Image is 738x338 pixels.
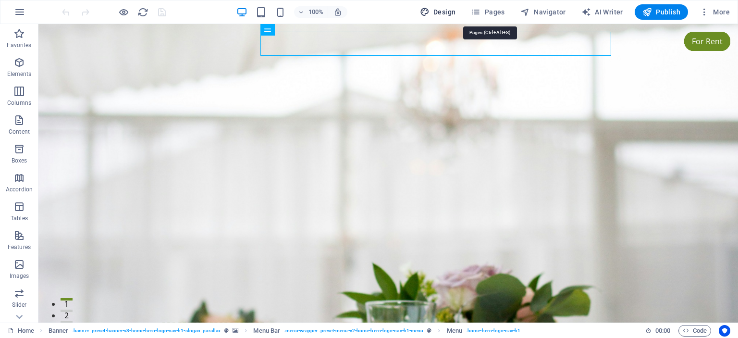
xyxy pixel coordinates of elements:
button: 1 [22,274,34,276]
button: Click here to leave preview mode and continue editing [118,6,129,18]
button: 3 [22,297,34,300]
button: Code [678,325,711,337]
span: Navigator [520,7,566,17]
button: More [696,4,734,20]
button: 100% [294,6,328,18]
i: This element is a customizable preset [224,328,229,333]
button: Navigator [517,4,570,20]
p: Elements [7,70,32,78]
h6: 100% [308,6,324,18]
span: More [700,7,730,17]
h6: Session time [645,325,671,337]
p: Tables [11,214,28,222]
button: 2 [22,286,34,288]
span: . menu-wrapper .preset-menu-v2-home-hero-logo-nav-h1-menu [284,325,423,337]
p: Favorites [7,41,31,49]
a: Click to cancel selection. Double-click to open Pages [8,325,34,337]
span: Pages [471,7,504,17]
p: Columns [7,99,31,107]
span: : [662,327,664,334]
span: 00 00 [655,325,670,337]
span: AI Writer [581,7,623,17]
span: Click to select. Double-click to edit [447,325,462,337]
i: Reload page [137,7,148,18]
span: Code [683,325,707,337]
div: For Rent [646,8,692,27]
p: Slider [12,301,27,309]
nav: breadcrumb [49,325,520,337]
p: Content [9,128,30,136]
button: Pages [467,4,508,20]
i: This element contains a background [233,328,238,333]
i: On resize automatically adjust zoom level to fit chosen device. [333,8,342,16]
p: Features [8,243,31,251]
span: . home-hero-logo-nav-h1 [466,325,520,337]
span: Design [420,7,456,17]
span: Click to select. Double-click to edit [253,325,280,337]
button: AI Writer [578,4,627,20]
p: Accordion [6,186,33,193]
p: Boxes [12,157,27,164]
button: Design [416,4,460,20]
span: . banner .preset-banner-v3-home-hero-logo-nav-h1-slogan .parallax [72,325,221,337]
i: This element is a customizable preset [427,328,431,333]
button: Usercentrics [719,325,730,337]
button: reload [137,6,148,18]
p: Images [10,272,29,280]
div: Design (Ctrl+Alt+Y) [416,4,460,20]
span: Click to select. Double-click to edit [49,325,69,337]
button: Publish [635,4,688,20]
span: Publish [642,7,680,17]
